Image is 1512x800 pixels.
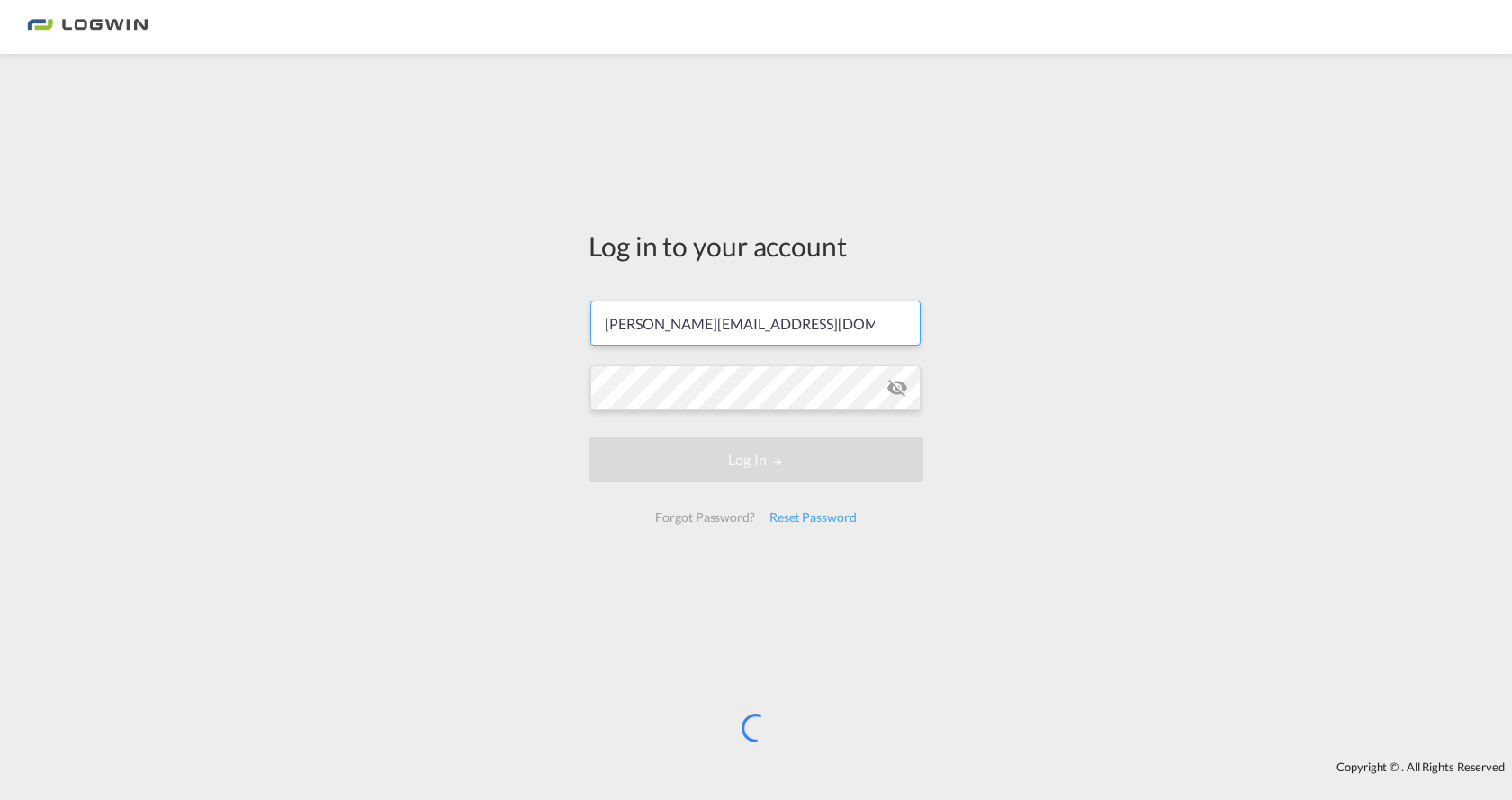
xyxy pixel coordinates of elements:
[589,437,923,482] button: LOGIN
[27,7,148,48] img: bc73a0e0d8c111efacd525e4c8ad7d32.png
[648,501,761,534] div: Forgot Password?
[886,377,908,399] md-icon: icon-eye-off
[762,501,864,534] div: Reset Password
[589,227,923,265] div: Log in to your account
[590,301,921,346] input: Enter email/phone number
